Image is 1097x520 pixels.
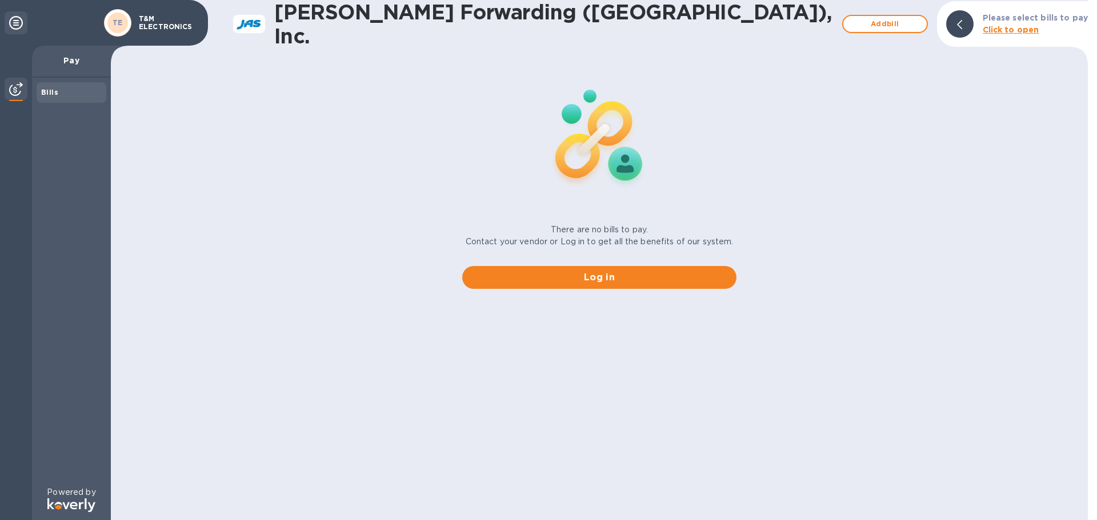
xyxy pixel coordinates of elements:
[471,271,727,284] span: Log in
[842,15,928,33] button: Addbill
[41,55,102,66] p: Pay
[139,15,196,31] p: T&M ELECTRONICS
[462,266,736,289] button: Log in
[852,17,918,31] span: Add bill
[983,25,1039,34] b: Click to open
[41,88,58,96] b: Bills
[47,498,95,512] img: Logo
[983,13,1088,22] b: Please select bills to pay
[47,486,95,498] p: Powered by
[466,224,734,248] p: There are no bills to pay. Contact your vendor or Log in to get all the benefits of our system.
[113,18,123,27] b: TE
